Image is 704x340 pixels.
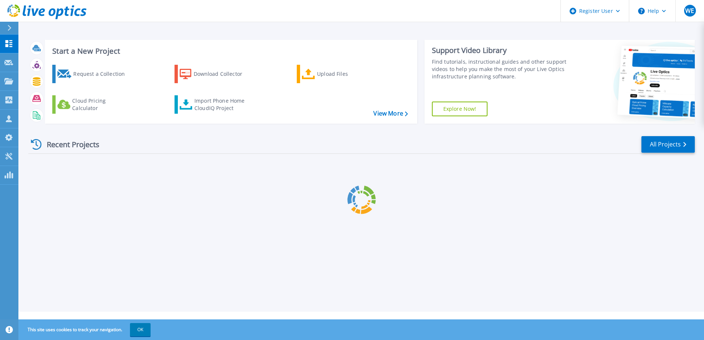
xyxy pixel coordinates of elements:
a: Upload Files [297,65,379,83]
span: WE [685,8,694,14]
div: Support Video Library [432,46,570,55]
h3: Start a New Project [52,47,408,55]
div: Find tutorials, instructional guides and other support videos to help you make the most of your L... [432,58,570,80]
div: Request a Collection [73,67,132,81]
div: Download Collector [194,67,253,81]
a: All Projects [641,136,695,153]
a: Download Collector [175,65,257,83]
a: Explore Now! [432,102,488,116]
div: Recent Projects [28,135,109,153]
div: Upload Files [317,67,376,81]
a: Request a Collection [52,65,134,83]
a: View More [373,110,408,117]
div: Cloud Pricing Calculator [72,97,131,112]
div: Import Phone Home CloudIQ Project [194,97,252,112]
button: OK [130,323,151,336]
a: Cloud Pricing Calculator [52,95,134,114]
span: This site uses cookies to track your navigation. [20,323,151,336]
